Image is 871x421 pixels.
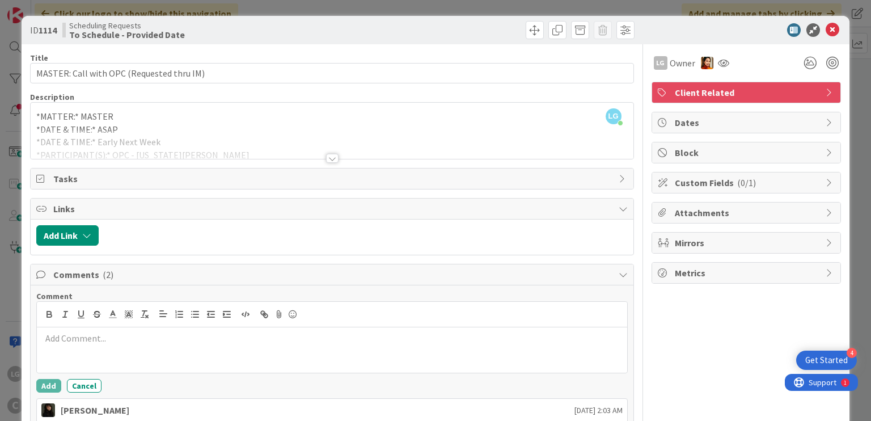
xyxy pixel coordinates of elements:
span: Mirrors [675,236,820,250]
label: Title [30,53,48,63]
input: type card name here... [30,63,633,83]
span: LG [606,108,621,124]
button: Add [36,379,61,393]
span: Metrics [675,266,820,280]
p: *MATTER:* MASTER [36,110,627,123]
div: Open Get Started checklist, remaining modules: 4 [796,351,857,370]
span: Attachments [675,206,820,220]
span: Comment [36,291,73,301]
span: Client Related [675,86,820,99]
img: ES [41,403,55,417]
span: Links [53,202,612,216]
span: Custom Fields [675,176,820,190]
div: Get Started [805,355,848,366]
button: Cancel [67,379,102,393]
img: PM [701,57,713,69]
button: Add Link [36,225,99,246]
span: Tasks [53,172,612,186]
span: ( 0/1 ) [737,177,756,188]
span: Owner [670,56,695,70]
span: Support [24,2,52,15]
b: 1114 [39,24,57,36]
span: Block [675,146,820,159]
span: Dates [675,116,820,129]
div: 4 [847,348,857,358]
span: Scheduling Requests [69,21,185,30]
span: [DATE] 2:03 AM [574,405,623,416]
p: *DATE & TIME:* ASAP [36,123,627,136]
span: ID [30,23,57,37]
span: ( 2 ) [103,269,113,280]
span: Comments [53,268,612,281]
div: LG [654,56,667,70]
span: Description [30,92,74,102]
b: To Schedule - Provided Date [69,30,185,39]
div: [PERSON_NAME] [61,403,129,417]
div: 1 [59,5,62,14]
